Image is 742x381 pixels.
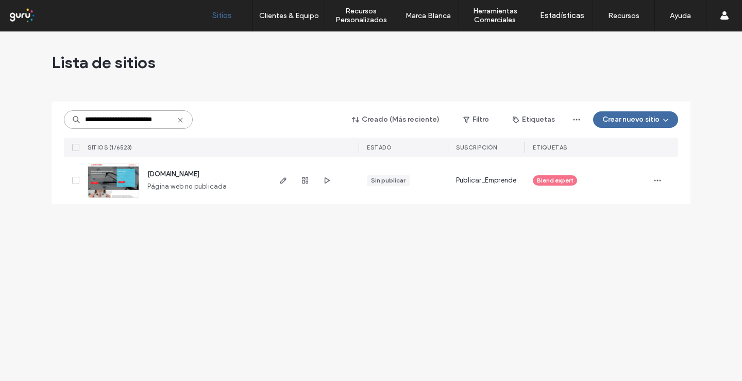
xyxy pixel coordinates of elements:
[459,7,531,24] label: Herramientas Comerciales
[212,11,232,20] label: Sitios
[593,111,678,128] button: Crear nuevo sitio
[52,52,156,73] span: Lista de sitios
[88,144,132,151] span: SITIOS (1/6523)
[537,176,573,185] span: Blend expert
[147,170,199,178] a: [DOMAIN_NAME]
[503,111,564,128] button: Etiquetas
[325,7,397,24] label: Recursos Personalizados
[540,11,584,20] label: Estadísticas
[456,144,497,151] span: Suscripción
[533,144,567,151] span: ETIQUETAS
[22,7,50,16] span: Ayuda
[453,111,499,128] button: Filtro
[608,11,639,20] label: Recursos
[670,11,691,20] label: Ayuda
[259,11,319,20] label: Clientes & Equipo
[371,176,406,185] div: Sin publicar
[456,175,516,186] span: Publicar_Emprende
[147,181,227,192] span: Página web no publicada
[406,11,451,20] label: Marca Blanca
[343,111,449,128] button: Creado (Más reciente)
[367,144,392,151] span: ESTADO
